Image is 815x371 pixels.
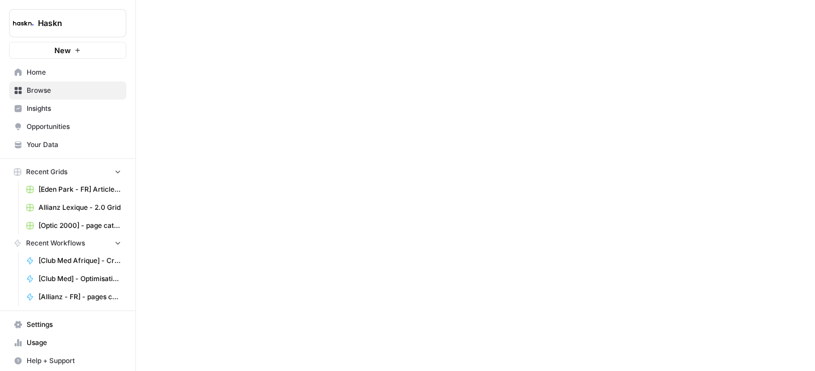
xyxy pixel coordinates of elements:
span: Recent Grids [26,167,67,177]
a: Your Data [9,136,126,154]
img: Haskn Logo [13,13,33,33]
span: Recent Workflows [26,238,85,248]
button: Recent Grids [9,163,126,180]
span: Settings [27,320,121,330]
span: [Club Med] - Optimisation + FAQ [39,274,121,284]
a: Browse [9,81,126,100]
span: Insights [27,103,121,114]
a: Home [9,63,126,81]
span: Usage [27,338,121,348]
a: [Club Med] - Optimisation + FAQ [21,270,126,288]
span: Allianz Lexique - 2.0 Grid [39,202,121,213]
span: [Club Med Afrique] - Création + FAQ [39,256,121,266]
a: [Optic 2000] - page catégorie + article de blog [21,217,126,235]
a: [Allianz - FR] - pages conseil habitation 🏠 + FAQ [21,288,126,306]
a: Opportunities [9,118,126,136]
span: [Allianz - FR] - pages conseil habitation 🏠 + FAQ [39,292,121,302]
button: New [9,42,126,59]
span: [Optic 2000] - page catégorie + article de blog [39,221,121,231]
a: Usage [9,334,126,352]
span: Your Data [27,140,121,150]
span: [Eden Park - FR] Article de blog - 1000 mots [39,184,121,195]
a: [Club Med Afrique] - Création + FAQ [21,252,126,270]
span: Haskn [38,18,106,29]
span: Help + Support [27,356,121,366]
button: Workspace: Haskn [9,9,126,37]
button: Help + Support [9,352,126,370]
button: Recent Workflows [9,235,126,252]
a: Allianz Lexique - 2.0 Grid [21,199,126,217]
a: Settings [9,316,126,334]
span: Browse [27,85,121,96]
span: New [54,45,71,56]
span: Home [27,67,121,77]
a: [Eden Park - FR] Article de blog - 1000 mots [21,180,126,199]
span: Opportunities [27,122,121,132]
a: Insights [9,100,126,118]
